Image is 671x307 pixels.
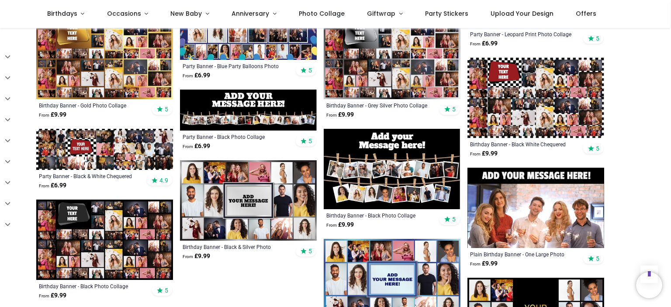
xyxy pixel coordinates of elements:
span: 5 [452,105,456,113]
span: From [183,254,193,259]
a: Party Banner - Black & White Chequered Photo Collage [39,172,144,179]
a: Party Banner - Leopard Print Photo Collage [470,31,575,38]
span: From [470,152,481,156]
span: 5 [596,34,599,42]
a: Birthday Banner - Black & Silver Photo Collage [183,243,288,250]
strong: £ 9.99 [470,149,498,158]
span: From [326,223,337,228]
a: Birthday Banner - Black Photo Collage [326,212,432,219]
a: Party Banner - Black Photo Collage [183,133,288,140]
a: Birthday Banner - Black White Chequered Photo Collage [470,141,575,148]
img: Personalised Birthday Backdrop Banner - Gold Photo Collage - Add Text & 48 Photo Upload [36,19,173,99]
a: Party Banner - Blue Party Balloons Photo Collage [183,62,288,69]
span: 5 [308,66,312,74]
strong: £ 9.99 [470,259,498,268]
strong: £ 9.99 [39,291,66,300]
span: Anniversary [232,9,269,18]
img: Personalised Birthday Backdrop Banner - Black & Silver Photo Collage - 16 Photo Upload [180,160,317,241]
img: Personalised Party Banner - Black Photo Collage - 17 Photo Upload [180,90,317,131]
strong: £ 9.99 [39,110,66,119]
span: 5 [308,137,312,145]
a: Birthday Banner - Grey Silver Photo Collage [326,102,432,109]
span: Photo Collage [299,9,345,18]
span: Party Stickers [425,9,468,18]
span: From [39,113,49,117]
span: 4.9 [159,176,168,184]
a: Birthday Banner - Black Photo Collage [39,283,144,290]
span: Upload Your Design [491,9,553,18]
a: Plain Birthday Banner - One Large Photo [470,251,575,258]
strong: £ 9.99 [326,221,354,229]
span: New Baby [170,9,202,18]
span: 5 [596,255,599,262]
img: Personalised Birthday Backdrop Banner - Black Photo Collage - 17 Photo Upload [324,129,460,209]
img: Personalised Plain Birthday Backdrop Banner - One Large Photo - Add Text [467,168,604,248]
span: From [470,262,481,266]
span: From [39,293,49,298]
strong: £ 6.99 [183,71,210,80]
strong: £ 6.99 [39,181,66,190]
img: Personalised Party Banner - Black & White Chequered Photo Collage - 30 Photos [36,129,173,170]
span: Birthdays [47,9,77,18]
span: 5 [452,215,456,223]
span: 5 [596,145,599,152]
img: Personalised Birthday Backdrop Banner - Black Photo Collage - Add Text & 48 Photo [36,200,173,280]
iframe: Brevo live chat [636,272,662,298]
span: Offers [576,9,596,18]
span: 5 [165,286,168,294]
span: 5 [308,247,312,255]
img: Personalised Birthday Backdrop Banner - Black White Chequered Photo Collage - 48 Photo [467,58,604,138]
span: From [183,144,193,149]
strong: £ 6.99 [183,142,210,151]
strong: £ 9.99 [183,252,210,261]
span: From [183,73,193,78]
span: Occasions [107,9,141,18]
img: Personalised Party Banner - Blue Party Balloons Photo Collage - 17 Photo Upload [180,19,317,60]
span: From [39,183,49,188]
span: 5 [165,105,168,113]
span: Giftwrap [367,9,395,18]
strong: £ 9.99 [326,110,354,119]
img: Personalised Birthday Backdrop Banner - Grey Silver Photo Collage - Add Text & 48 Photo [324,19,460,99]
span: From [326,113,337,117]
a: Birthday Banner - Gold Photo Collage [39,102,144,109]
span: From [470,41,481,46]
strong: £ 6.99 [470,39,498,48]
